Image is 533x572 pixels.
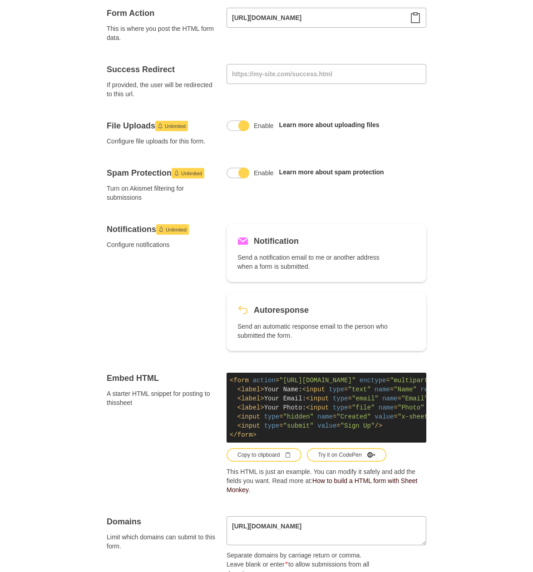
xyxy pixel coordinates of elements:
[352,404,375,411] span: "file"
[285,452,291,458] svg: Clipboard
[227,64,426,84] input: https://my-site.com/success.html
[401,395,428,402] span: "Email"
[375,386,390,393] span: name
[241,413,260,420] span: input
[237,451,291,459] div: Copy to clipboard
[237,305,248,316] svg: Revert
[158,123,163,128] svg: Launch
[227,477,417,493] a: How to build a HTML form with Sheet Monkey
[260,395,264,402] span: >
[382,395,398,402] span: name
[252,377,275,384] span: action
[254,121,274,130] span: Enable
[310,395,329,402] span: input
[348,404,352,411] span: =
[165,121,186,132] span: Unlimited
[107,373,216,384] h4: Embed HTML
[336,422,340,429] span: =
[241,386,260,393] span: label
[233,377,249,384] span: form
[237,404,241,411] span: <
[264,422,280,429] span: type
[329,386,344,393] span: type
[107,240,216,249] span: Configure notifications
[375,413,394,420] span: value
[398,395,401,402] span: =
[276,377,279,384] span: =
[254,235,299,247] h5: Notification
[237,322,390,340] p: Send an automatic response email to the person who submitted the form.
[283,413,314,420] span: "hidden"
[237,253,390,271] p: Send a notification email to me or another address when a form is submitted.
[336,413,371,420] span: "Created"
[390,386,394,393] span: =
[375,422,382,429] span: />
[264,413,280,420] span: type
[107,533,216,551] span: Limit which domains can submit to this form.
[107,184,216,202] span: Turn on Akismet filtering for submissions
[166,224,187,235] span: Unlimited
[317,422,336,429] span: value
[398,404,424,411] span: "Photo"
[260,386,264,393] span: >
[344,386,348,393] span: =
[260,404,264,411] span: >
[333,404,348,411] span: type
[394,386,416,393] span: "Name"
[227,467,426,494] p: This HTML is just an example. You can modify it safely and add the fields you want. Read more at: .
[107,516,216,527] h4: Domains
[227,448,301,462] button: Copy to clipboardClipboard
[237,422,241,429] span: <
[107,168,216,178] h4: Spam Protection
[306,386,325,393] span: input
[241,395,260,402] span: label
[306,404,310,411] span: <
[107,137,216,146] span: Configure file uploads for this form.
[241,422,260,429] span: input
[306,395,310,402] span: <
[230,377,233,384] span: <
[420,386,451,393] span: required
[237,395,241,402] span: <
[237,413,241,420] span: <
[107,24,216,42] span: This is where you post the HTML form data.
[107,80,216,99] span: If provided, the user will be redirected to this url.
[341,422,375,429] span: "Sign Up"
[352,395,379,402] span: "email"
[107,8,216,19] h4: Form Action
[107,224,216,235] h4: Notifications
[302,386,306,393] span: <
[333,395,348,402] span: type
[254,304,309,316] h5: Autoresponse
[283,422,314,429] span: "submit"
[279,377,355,384] span: "[URL][DOMAIN_NAME]"
[394,413,397,420] span: =
[237,386,241,393] span: <
[230,431,237,439] span: </
[237,236,248,247] svg: Mail
[227,516,426,545] textarea: [URL][DOMAIN_NAME]
[252,431,256,439] span: >
[390,377,470,384] span: "multipart/form-data"
[317,413,333,420] span: name
[318,451,375,459] div: Try it on CodePen
[348,395,352,402] span: =
[307,448,386,462] button: Try it on CodePen
[107,389,216,407] span: A starter HTML snippet for posting to this sheet
[398,413,523,420] span: "x-sheetmonkey-current-date-time"
[279,168,384,176] a: Learn more about spam protection
[379,404,394,411] span: name
[279,413,283,420] span: =
[227,373,426,443] code: Your Name: Your Email: Your Photo:
[279,422,283,429] span: =
[333,413,336,420] span: =
[254,168,274,178] span: Enable
[410,12,421,23] svg: Clipboard
[181,168,202,179] span: Unlimited
[237,431,253,439] span: form
[310,404,329,411] span: input
[174,170,179,176] svg: Launch
[360,377,386,384] span: enctype
[107,120,216,131] h4: File Uploads
[348,386,371,393] span: "text"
